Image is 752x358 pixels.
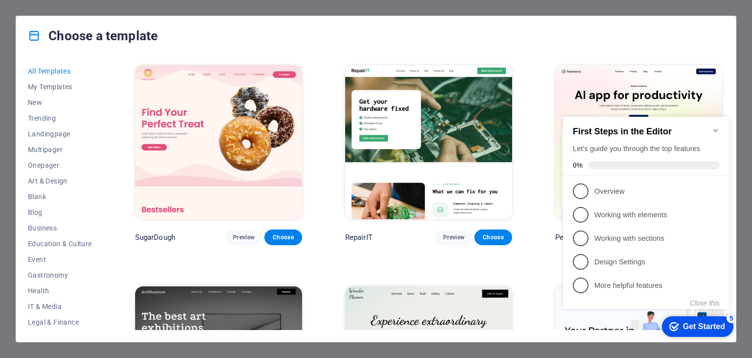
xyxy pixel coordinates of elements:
[28,299,92,314] button: IT & Media
[555,65,722,219] img: Peoneera
[28,220,92,236] button: Business
[474,230,512,245] button: Choose
[28,189,92,205] button: Blank
[28,63,92,79] button: All Templates
[28,99,92,106] span: New
[482,233,504,241] span: Choose
[35,83,153,93] p: Overview
[225,230,262,245] button: Preview
[35,106,153,117] p: Working with elements
[264,230,302,245] button: Choose
[28,256,92,263] span: Event
[28,161,92,169] span: Onepager
[4,170,170,194] li: More helpful features
[103,213,174,233] div: Get Started 5 items remaining, 0% complete
[555,232,587,242] p: Peoneera
[28,303,92,310] span: IT & Media
[28,205,92,220] button: Blog
[28,173,92,189] button: Art & Design
[28,318,92,326] span: Legal & Finance
[35,130,153,140] p: Working with sections
[28,267,92,283] button: Gastronomy
[35,177,153,187] p: More helpful features
[28,146,92,153] span: Multipager
[153,23,161,31] div: Minimize checklist
[443,233,465,241] span: Preview
[28,314,92,330] button: Legal & Finance
[28,157,92,173] button: Onepager
[28,252,92,267] button: Event
[28,79,92,95] button: My Templates
[28,236,92,252] button: Education & Culture
[4,123,170,147] li: Working with sections
[345,232,373,242] p: RepairIT
[28,177,92,185] span: Art & Design
[28,130,92,138] span: Landingpage
[28,287,92,295] span: Health
[135,65,302,219] img: SugarDough
[14,23,161,33] h2: First Steps in the Editor
[28,224,92,232] span: Business
[35,153,153,164] p: Design Settings
[4,147,170,170] li: Design Settings
[167,210,177,220] div: 5
[28,110,92,126] button: Trending
[272,233,294,241] span: Choose
[4,100,170,123] li: Working with elements
[28,95,92,110] button: New
[28,208,92,216] span: Blog
[28,283,92,299] button: Health
[135,232,175,242] p: SugarDough
[233,233,255,241] span: Preview
[28,193,92,201] span: Blank
[28,83,92,91] span: My Templates
[435,230,472,245] button: Preview
[28,126,92,142] button: Landingpage
[28,271,92,279] span: Gastronomy
[28,114,92,122] span: Trending
[124,219,166,228] div: Get Started
[28,142,92,157] button: Multipager
[28,240,92,248] span: Education & Culture
[14,58,29,66] span: 0%
[131,196,161,204] button: Close this
[345,65,512,219] img: RepairIT
[14,40,161,51] div: Let's guide you through the top features
[28,28,158,44] h4: Choose a template
[4,76,170,100] li: Overview
[28,67,92,75] span: All Templates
